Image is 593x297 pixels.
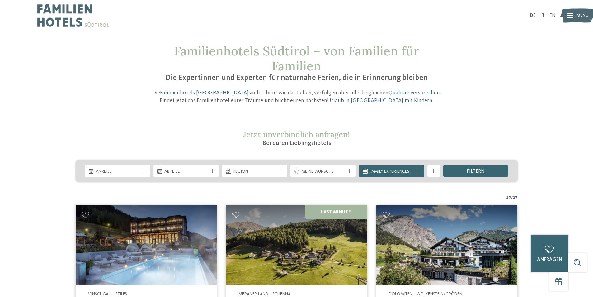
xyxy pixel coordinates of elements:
[160,90,249,96] a: Familienhotels [GEOGRAPHIC_DATA]
[327,98,432,103] a: Urlaub in [GEOGRAPHIC_DATA] mit Kindern
[506,194,511,201] span: 27
[76,205,217,285] img: Familienhotels gesucht? Hier findet ihr die besten!
[530,13,536,18] a: DE
[88,292,127,296] span: Vinschgau – Stilfs
[174,43,419,74] span: Familienhotels Südtirol – von Familien für Familien
[370,169,413,175] span: Family Experiences
[549,13,556,18] a: EN
[511,194,513,201] span: /
[577,12,589,19] span: Menü
[165,74,428,82] span: Die Expertinnen und Experten für naturnahe Ferien, die in Erinnerung bleiben
[376,205,517,285] img: Familienhotels gesucht? Hier findet ihr die besten!
[149,89,445,105] p: Die sind so bunt wie das Leben, verfolgen aber alle die gleichen . Findet jetzt das Familienhotel...
[467,169,485,174] span: filtern
[262,140,331,146] span: Bei euren Lieblingshotels
[389,292,462,296] span: Dolomiten – Wolkenstein/Gröden
[537,257,562,262] span: anfragen
[540,13,545,18] a: IT
[513,194,518,201] span: 27
[96,169,139,175] span: Anreise
[238,292,291,296] span: Meraner Land – Schenna
[243,129,350,139] span: Jetzt unverbindlich anfragen!
[531,235,568,272] a: anfragen
[164,169,208,175] span: Abreise
[226,205,367,285] img: Familienhotels gesucht? Hier findet ihr die besten!
[301,169,345,175] span: Meine Wünsche
[388,90,440,96] a: Qualitätsversprechen
[233,169,276,175] span: Region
